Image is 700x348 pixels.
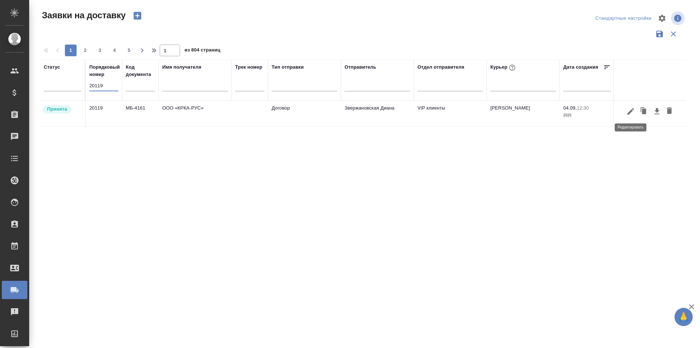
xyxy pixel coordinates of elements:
[653,9,671,27] span: Настроить таблицу
[42,104,81,114] div: Курьер назначен
[109,45,120,56] button: 4
[122,101,159,126] td: МБ-4161
[86,101,122,126] td: 20119
[272,64,304,71] div: Тип отправки
[663,104,676,118] button: Удалить
[563,112,611,119] p: 2025
[417,64,464,71] div: Отдел отправителя
[563,105,577,111] p: 04.09,
[490,63,517,72] div: Курьер
[487,101,560,126] td: [PERSON_NAME]
[184,46,220,56] span: из 804 страниц
[109,47,120,54] span: 4
[123,45,135,56] button: 5
[162,64,201,71] div: Имя получателя
[79,47,91,54] span: 2
[94,47,106,54] span: 3
[94,45,106,56] button: 3
[577,105,589,111] p: 12:30
[594,13,653,24] div: split button
[40,9,126,21] span: Заявки на доставку
[637,104,651,118] button: Клонировать
[671,11,686,25] span: Посмотреть информацию
[89,64,120,78] div: Порядковый номер
[268,101,341,126] td: Договор
[414,101,487,126] td: VIP клиенты
[129,9,146,22] button: Создать
[126,64,155,78] div: Код документа
[79,45,91,56] button: 2
[651,104,663,118] button: Скачать
[666,27,680,41] button: Сбросить фильтры
[563,64,598,71] div: Дата создания
[47,106,67,113] p: Принята
[159,101,232,126] td: ООО «КРКА-РУС»
[235,64,262,71] div: Трек номер
[123,47,135,54] span: 5
[507,63,517,72] button: При выборе курьера статус заявки автоматически поменяется на «Принята»
[653,27,666,41] button: Сохранить фильтры
[674,308,693,326] button: 🙏
[341,101,414,126] td: Звержановская Диана
[44,64,60,71] div: Статус
[677,309,690,325] span: 🙏
[345,64,376,71] div: Отправитель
